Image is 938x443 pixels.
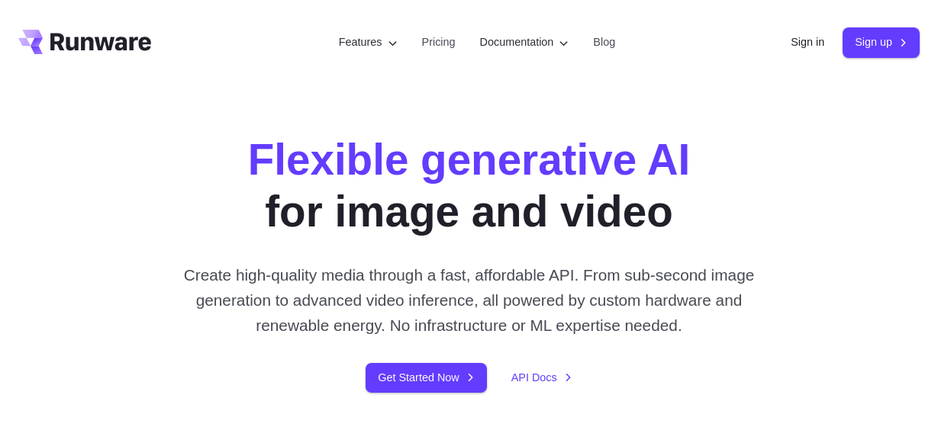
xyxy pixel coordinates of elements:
[181,262,758,339] p: Create high-quality media through a fast, affordable API. From sub-second image generation to adv...
[366,363,486,393] a: Get Started Now
[843,27,920,57] a: Sign up
[511,369,572,387] a: API Docs
[339,34,398,51] label: Features
[248,134,691,238] h1: for image and video
[791,34,824,51] a: Sign in
[593,34,615,51] a: Blog
[480,34,569,51] label: Documentation
[18,30,151,54] a: Go to /
[248,136,691,184] strong: Flexible generative AI
[422,34,456,51] a: Pricing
